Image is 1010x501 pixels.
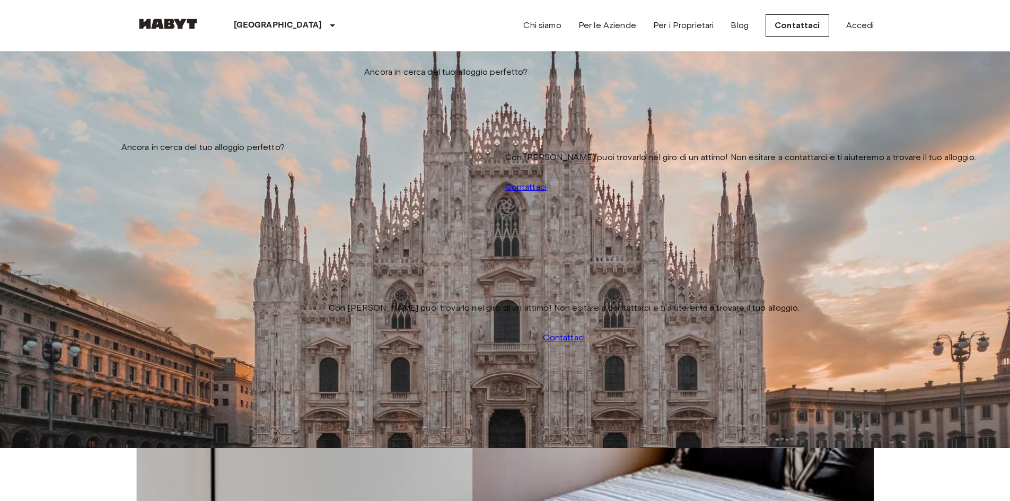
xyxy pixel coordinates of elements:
[543,331,585,344] a: Contattaci
[329,302,800,314] span: Con [PERSON_NAME] puoi trovarlo nel giro di un attimo! Non esitare a contattarci e ti aiuteremo a...
[653,19,714,32] a: Per i Proprietari
[364,66,528,78] span: Ancora in cerca del tuo alloggio perfetto?
[846,19,874,32] a: Accedi
[136,19,200,29] img: Habyt
[766,14,829,37] a: Contattaci
[731,19,749,32] a: Blog
[523,19,561,32] a: Chi siamo
[234,19,322,32] p: [GEOGRAPHIC_DATA]
[578,19,636,32] a: Per le Aziende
